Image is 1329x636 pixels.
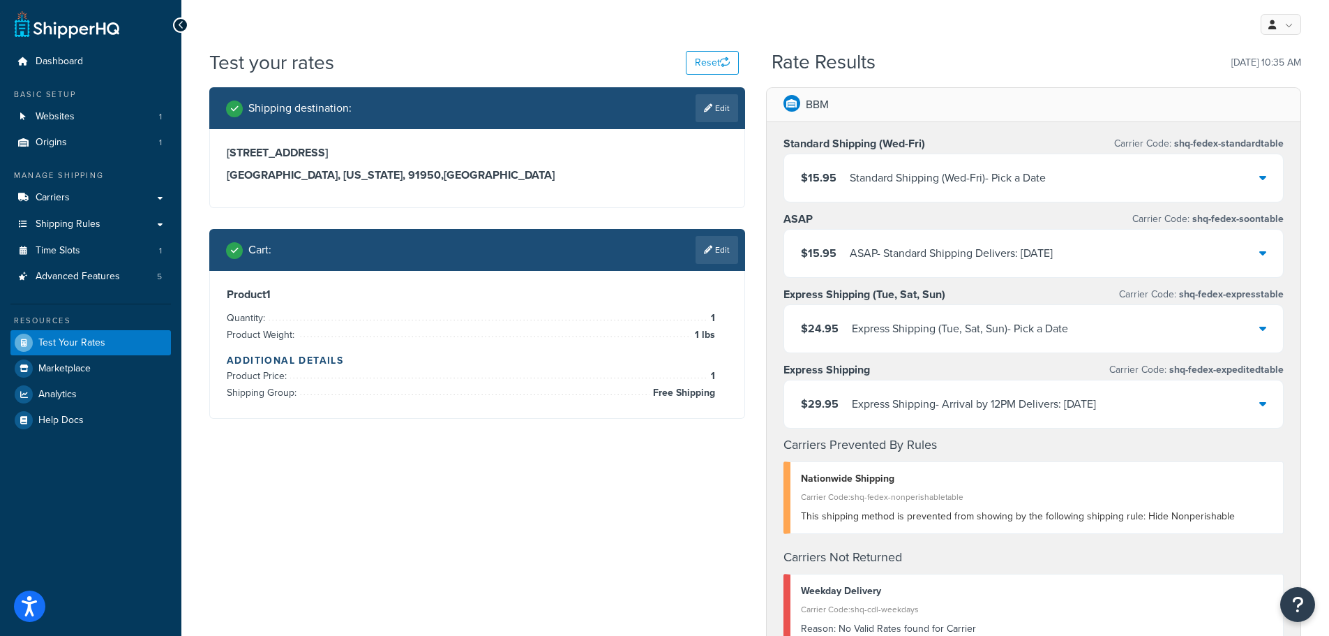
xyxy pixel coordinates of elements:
p: Carrier Code: [1132,209,1284,229]
li: Time Slots [10,238,171,264]
a: Test Your Rates [10,330,171,355]
div: Standard Shipping (Wed-Fri) - Pick a Date [850,168,1046,188]
h3: Express Shipping (Tue, Sat, Sun) [783,288,945,302]
span: Marketplace [38,363,91,375]
div: Carrier Code: shq-fedex-nonperishabletable [801,487,1273,507]
span: 5 [157,271,162,283]
span: shq-fedex-soontable [1189,212,1284,226]
span: This shipping method is prevented from showing by the following shipping rule: Hide Nonperishable [801,509,1235,524]
p: Carrier Code: [1109,360,1284,380]
span: Time Slots [36,245,80,257]
span: Product Price: [227,369,290,383]
li: Origins [10,130,171,156]
h3: Product 1 [227,288,728,302]
span: $15.95 [801,170,836,186]
div: Express Shipping - Arrival by 12PM Delivers: [DATE] [852,394,1096,414]
a: Advanced Features5 [10,264,171,290]
span: $24.95 [801,320,839,337]
span: Origins [36,137,67,149]
button: Reset [686,51,739,75]
h3: Express Shipping [783,363,870,377]
span: Reason: [801,621,836,636]
div: Carrier Code: shq-cdl-weekdays [801,600,1273,619]
p: [DATE] 10:35 AM [1231,53,1301,73]
h2: Cart : [248,244,271,256]
a: Marketplace [10,356,171,381]
span: 1 [159,111,162,123]
span: 1 [159,245,162,257]
span: Help Docs [38,415,84,427]
span: 1 [707,368,715,385]
span: Test Your Rates [38,337,105,349]
li: Advanced Features [10,264,171,290]
span: Websites [36,111,75,123]
a: Websites1 [10,104,171,130]
a: Origins1 [10,130,171,156]
a: Edit [696,236,738,264]
span: Shipping Rules [36,219,100,230]
div: ASAP - Standard Shipping Delivers: [DATE] [850,244,1053,263]
h3: ASAP [783,212,813,226]
div: Nationwide Shipping [801,469,1273,489]
h4: Carriers Prevented By Rules [783,436,1284,454]
span: Quantity: [227,311,269,325]
span: $29.95 [801,396,839,412]
h1: Test your rates [209,49,334,76]
span: Free Shipping [650,385,715,401]
div: Weekday Delivery [801,582,1273,601]
span: Advanced Features [36,271,120,283]
a: Help Docs [10,408,171,433]
a: Time Slots1 [10,238,171,264]
div: Express Shipping (Tue, Sat, Sun) - Pick a Date [852,319,1068,339]
a: Analytics [10,382,171,407]
h3: [GEOGRAPHIC_DATA], [US_STATE], 91950 , [GEOGRAPHIC_DATA] [227,168,728,182]
span: shq-fedex-expresstable [1176,287,1284,302]
span: 1 lbs [691,327,715,343]
span: Analytics [38,389,77,401]
h2: Shipping destination : [248,102,352,114]
span: $15.95 [801,245,836,261]
a: Carriers [10,185,171,211]
span: 1 [159,137,162,149]
div: Manage Shipping [10,170,171,182]
span: Dashboard [36,56,83,68]
div: Resources [10,315,171,327]
span: Carriers [36,192,70,204]
h4: Carriers Not Returned [783,548,1284,567]
button: Open Resource Center [1280,587,1315,622]
a: Shipping Rules [10,212,171,237]
span: shq-fedex-standardtable [1171,136,1284,151]
span: Shipping Group: [227,385,300,400]
h2: Rate Results [772,52,876,73]
h3: Standard Shipping (Wed-Fri) [783,137,925,151]
p: BBM [806,95,829,114]
a: Edit [696,94,738,122]
span: 1 [707,310,715,327]
p: Carrier Code: [1114,134,1284,154]
div: Basic Setup [10,89,171,101]
span: Product Weight: [227,327,298,342]
h4: Additional Details [227,353,728,368]
li: Websites [10,104,171,130]
h3: [STREET_ADDRESS] [227,146,728,160]
a: Dashboard [10,49,171,75]
p: Carrier Code: [1119,285,1284,304]
span: shq-fedex-expeditedtable [1166,362,1284,377]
